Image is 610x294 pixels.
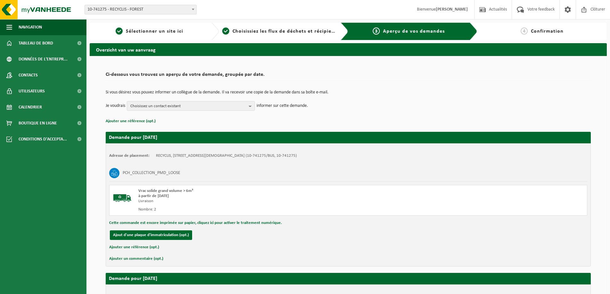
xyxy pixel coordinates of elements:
[256,101,308,111] p: informer sur cette demande.
[436,7,468,12] strong: [PERSON_NAME]
[106,72,591,81] h2: Ci-dessous vous trouvez un aperçu de votre demande, groupée par date.
[109,243,159,251] button: Ajouter une référence (opt.)
[116,28,123,35] span: 1
[138,207,374,212] div: Nombre: 2
[19,115,57,131] span: Boutique en ligne
[85,5,197,14] span: 10-741275 - RECYCLIS - FOREST
[113,188,132,208] img: BL-SO-LV.png
[90,43,607,56] h2: Overzicht van uw aanvraag
[19,51,68,67] span: Données de l'entrepr...
[109,276,157,281] strong: Demande pour [DATE]
[19,99,42,115] span: Calendrier
[109,154,150,158] strong: Adresse de placement:
[521,28,528,35] span: 4
[373,28,380,35] span: 3
[383,29,445,34] span: Aperçu de vos demandes
[126,29,183,34] span: Sélectionner un site ici
[531,29,564,34] span: Confirmation
[222,28,229,35] span: 2
[93,28,206,35] a: 1Sélectionner un site ici
[19,19,42,35] span: Navigation
[138,199,374,204] div: Livraison
[106,101,125,111] p: Je voudrais
[106,90,591,95] p: Si vous désirez vous pouvez informer un collègue de la demande. Il va recevoir une copie de la de...
[19,35,53,51] span: Tableau de bord
[156,153,297,158] td: RECYCLIS, [STREET_ADDRESS][DEMOGRAPHIC_DATA] (10-741275/BUS, 10-741275)
[127,101,255,111] button: Choisissez un contact existant
[123,168,180,178] h3: PCH_COLLECTION_PMD_LOOSE
[130,101,246,111] span: Choisissez un contact existant
[232,29,339,34] span: Choisissiez les flux de déchets et récipients
[110,230,192,240] button: Ajout d'une plaque d'immatriculation (opt.)
[138,189,193,193] span: Vrac solide grand volume > 6m³
[222,28,336,35] a: 2Choisissiez les flux de déchets et récipients
[109,219,282,227] button: Cette commande est encore imprimée sur papier, cliquez ici pour activer le traitement numérique.
[109,255,163,263] button: Ajouter un commentaire (opt.)
[106,117,156,125] button: Ajouter une référence (opt.)
[109,135,157,140] strong: Demande pour [DATE]
[19,67,38,83] span: Contacts
[138,194,169,198] strong: à partir de [DATE]
[85,5,196,14] span: 10-741275 - RECYCLIS - FOREST
[19,131,67,147] span: Conditions d'accepta...
[19,83,45,99] span: Utilisateurs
